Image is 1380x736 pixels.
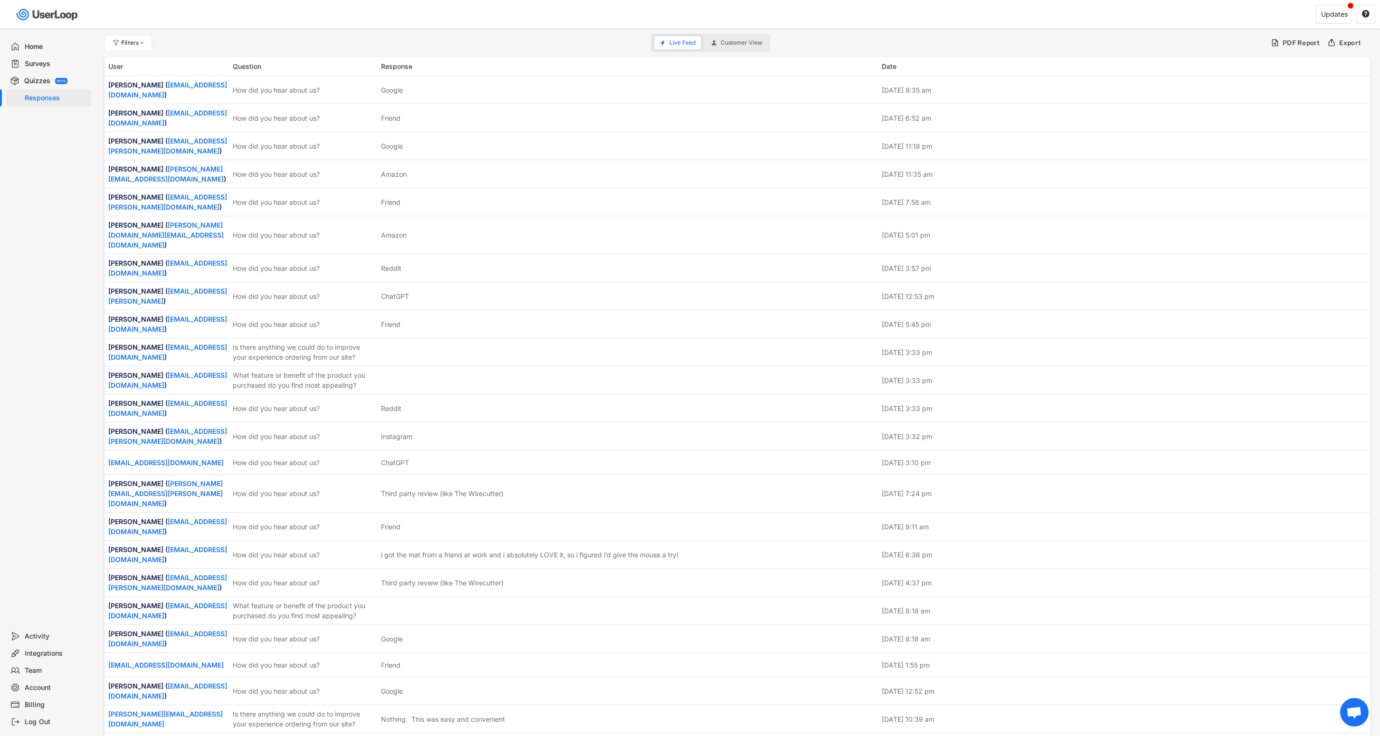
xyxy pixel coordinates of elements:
[108,517,227,535] a: [EMAIL_ADDRESS][DOMAIN_NAME]
[233,522,375,532] div: How did you hear about us?
[108,287,227,305] a: [EMAIL_ADDRESS][PERSON_NAME]
[108,681,227,701] div: [PERSON_NAME] ( )
[381,230,407,240] div: Amazon
[108,516,227,536] div: [PERSON_NAME] ( )
[233,197,375,207] div: How did you hear about us?
[882,578,1367,588] div: [DATE] 4:37 pm
[108,221,224,249] a: [PERSON_NAME][DOMAIN_NAME][EMAIL_ADDRESS][DOMAIN_NAME]
[882,714,1367,724] div: [DATE] 10:39 am
[57,79,66,83] div: BETA
[108,710,223,728] a: [PERSON_NAME][EMAIL_ADDRESS][DOMAIN_NAME]
[381,578,504,588] div: Third party review (like The Wirecutter)
[882,488,1367,498] div: [DATE] 7:24 pm
[381,634,403,644] div: Google
[233,263,375,273] div: How did you hear about us?
[108,315,227,333] a: [EMAIL_ADDRESS][DOMAIN_NAME]
[381,660,400,670] div: Friend
[108,427,227,445] a: [EMAIL_ADDRESS][PERSON_NAME][DOMAIN_NAME]
[882,431,1367,441] div: [DATE] 3:32 pm
[882,347,1367,357] div: [DATE] 3:33 pm
[233,403,375,413] div: How did you hear about us?
[25,632,87,641] div: Activity
[108,343,227,361] a: [EMAIL_ADDRESS][DOMAIN_NAME]
[882,634,1367,644] div: [DATE] 8:18 am
[233,370,375,390] div: What feature or benefit of the product you purchased do you find most appealing?
[108,629,227,649] div: [PERSON_NAME] ( )
[108,426,227,446] div: [PERSON_NAME] ( )
[108,81,227,99] a: [EMAIL_ADDRESS][DOMAIN_NAME]
[233,141,375,151] div: How did you hear about us?
[233,291,375,301] div: How did you hear about us?
[108,479,223,507] a: [PERSON_NAME][EMAIL_ADDRESS][PERSON_NAME][DOMAIN_NAME]
[108,573,227,593] div: [PERSON_NAME] ( )
[882,403,1367,413] div: [DATE] 3:33 pm
[233,660,375,670] div: How did you hear about us?
[233,169,375,179] div: How did you hear about us?
[654,36,701,49] button: Live Feed
[108,286,227,306] div: [PERSON_NAME] ( )
[882,291,1367,301] div: [DATE] 12:53 pm
[25,59,87,68] div: Surveys
[108,602,227,620] a: [EMAIL_ADDRESS][DOMAIN_NAME]
[882,141,1367,151] div: [DATE] 11:18 pm
[381,85,403,95] div: Google
[108,220,227,250] div: [PERSON_NAME] ( )
[25,666,87,675] div: Team
[233,319,375,329] div: How did you hear about us?
[381,197,400,207] div: Friend
[882,319,1367,329] div: [DATE] 5:45 pm
[108,545,227,564] a: [EMAIL_ADDRESS][DOMAIN_NAME]
[108,109,227,127] a: [EMAIL_ADDRESS][DOMAIN_NAME]
[233,230,375,240] div: How did you hear about us?
[882,113,1367,123] div: [DATE] 6:52 am
[1362,10,1370,18] text: 
[25,700,87,709] div: Billing
[381,141,403,151] div: Google
[381,488,504,498] div: Third party review (like The Wirecutter)
[381,522,400,532] div: Friend
[882,263,1367,273] div: [DATE] 3:57 pm
[381,263,401,273] div: Reddit
[882,522,1367,532] div: [DATE] 9:11 am
[669,40,695,46] span: Live Feed
[233,431,375,441] div: How did you hear about us?
[233,113,375,123] div: How did you hear about us?
[108,137,227,155] a: [EMAIL_ADDRESS][PERSON_NAME][DOMAIN_NAME]
[108,545,227,564] div: [PERSON_NAME] ( )
[25,42,87,51] div: Home
[882,85,1367,95] div: [DATE] 9:35 am
[108,370,227,390] div: [PERSON_NAME] ( )
[108,459,224,467] a: [EMAIL_ADDRESS][DOMAIN_NAME]
[381,113,400,123] div: Friend
[24,76,50,86] div: Quizzes
[381,61,876,71] div: Response
[1283,38,1320,47] div: PDF Report
[882,660,1367,670] div: [DATE] 1:55 pm
[108,80,227,100] div: [PERSON_NAME] ( )
[882,686,1367,696] div: [DATE] 12:52 pm
[381,403,401,413] div: Reddit
[882,550,1367,560] div: [DATE] 6:36 pm
[108,61,227,71] div: User
[108,661,224,669] a: [EMAIL_ADDRESS][DOMAIN_NAME]
[108,193,227,211] a: [EMAIL_ADDRESS][PERSON_NAME][DOMAIN_NAME]
[25,683,87,692] div: Account
[1361,10,1370,19] button: 
[233,458,375,468] div: How did you hear about us?
[381,169,407,179] div: Amazon
[233,550,375,560] div: How did you hear about us?
[381,319,400,329] div: Friend
[108,398,227,418] div: [PERSON_NAME] ( )
[108,342,227,362] div: [PERSON_NAME] ( )
[381,291,409,301] div: ChatGPT
[882,230,1367,240] div: [DATE] 5:01 pm
[233,61,375,71] div: Question
[108,192,227,212] div: [PERSON_NAME] ( )
[1339,38,1361,47] div: Export
[14,5,81,24] img: userloop-logo-01.svg
[108,259,227,277] a: [EMAIL_ADDRESS][DOMAIN_NAME]
[882,606,1367,616] div: [DATE] 8:18 am
[381,714,505,724] div: Nothing. This was easy and convenient
[233,634,375,644] div: How did you hear about us?
[108,478,227,508] div: [PERSON_NAME] ( )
